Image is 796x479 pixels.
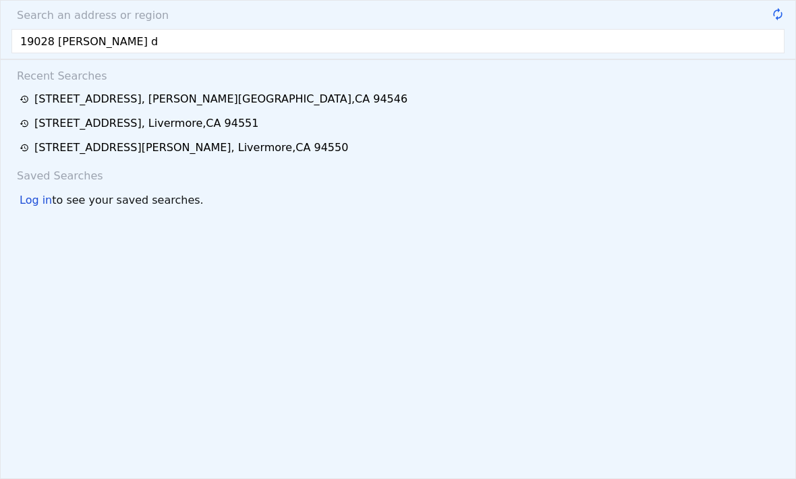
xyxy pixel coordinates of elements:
[34,140,348,156] div: [STREET_ADDRESS][PERSON_NAME] , Livermore , CA 94550
[20,91,780,107] a: [STREET_ADDRESS], [PERSON_NAME][GEOGRAPHIC_DATA],CA 94546
[6,7,169,24] span: Search an address or region
[11,60,785,87] div: Recent Searches
[52,192,203,208] span: to see your saved searches.
[11,160,785,187] div: Saved Searches
[20,140,780,156] a: [STREET_ADDRESS][PERSON_NAME], Livermore,CA 94550
[20,115,780,132] a: [STREET_ADDRESS], Livermore,CA 94551
[20,192,52,208] div: Log in
[34,115,258,132] div: [STREET_ADDRESS] , Livermore , CA 94551
[34,91,407,107] div: [STREET_ADDRESS] , [PERSON_NAME][GEOGRAPHIC_DATA] , CA 94546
